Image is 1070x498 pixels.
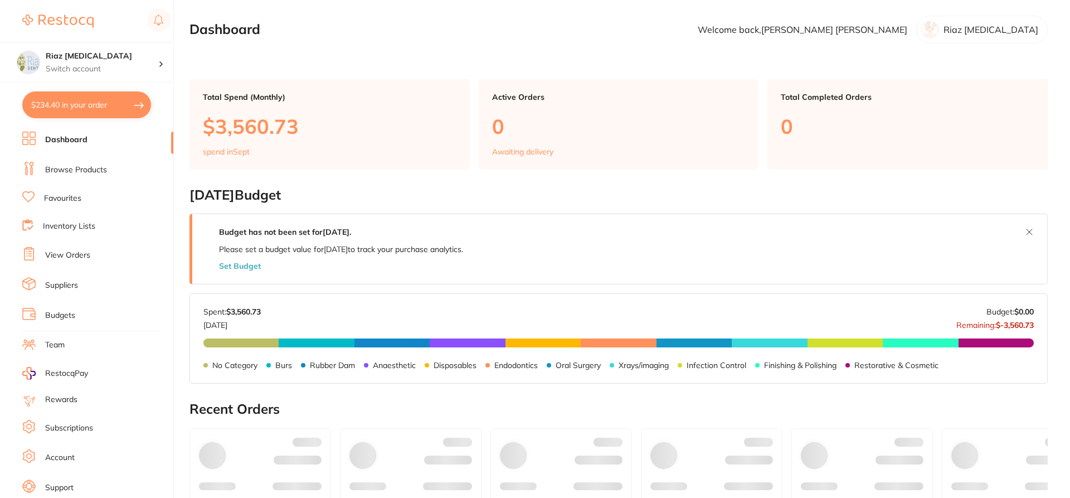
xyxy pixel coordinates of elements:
[1014,307,1034,317] strong: $0.00
[373,361,416,370] p: Anaesthetic
[556,361,601,370] p: Oral Surgery
[189,187,1048,203] h2: [DATE] Budget
[494,361,538,370] p: Endodontics
[189,79,470,170] a: Total Spend (Monthly)$3,560.73spend inSept
[203,316,261,330] p: [DATE]
[45,394,77,405] a: Rewards
[619,361,669,370] p: Xrays/imaging
[45,423,93,434] a: Subscriptions
[996,320,1034,330] strong: $-3,560.73
[212,361,257,370] p: No Category
[764,361,836,370] p: Finishing & Polishing
[275,361,292,370] p: Burs
[22,367,36,380] img: RestocqPay
[434,361,476,370] p: Disposables
[46,64,158,75] p: Switch account
[203,147,250,156] p: spend in Sept
[45,165,107,176] a: Browse Products
[986,307,1034,316] p: Budget:
[45,134,87,146] a: Dashboard
[492,115,746,138] p: 0
[45,482,74,494] a: Support
[310,361,355,370] p: Rubber Dam
[226,307,261,317] strong: $3,560.73
[479,79,759,170] a: Active Orders0Awaiting delivery
[43,221,95,232] a: Inventory Lists
[45,280,78,291] a: Suppliers
[781,115,1034,138] p: 0
[492,93,746,101] p: Active Orders
[45,340,65,351] a: Team
[45,250,90,261] a: View Orders
[45,310,75,321] a: Budgets
[492,147,553,156] p: Awaiting delivery
[189,22,260,37] h2: Dashboard
[767,79,1048,170] a: Total Completed Orders0
[219,227,351,237] strong: Budget has not been set for [DATE] .
[854,361,938,370] p: Restorative & Cosmetic
[943,25,1038,35] p: Riaz [MEDICAL_DATA]
[17,51,40,74] img: Riaz Dental Surgery
[203,93,456,101] p: Total Spend (Monthly)
[219,262,261,270] button: Set Budget
[781,93,1034,101] p: Total Completed Orders
[956,316,1034,330] p: Remaining:
[45,452,75,463] a: Account
[44,193,81,204] a: Favourites
[22,91,151,118] button: $234.40 in your order
[46,51,158,62] h4: Riaz Dental Surgery
[698,25,907,35] p: Welcome back, [PERSON_NAME] [PERSON_NAME]
[203,115,456,138] p: $3,560.73
[22,367,88,380] a: RestocqPay
[22,14,94,28] img: Restocq Logo
[45,368,88,379] span: RestocqPay
[687,361,746,370] p: Infection Control
[22,8,94,34] a: Restocq Logo
[203,307,261,316] p: Spent:
[189,402,1048,417] h2: Recent Orders
[219,245,463,254] p: Please set a budget value for [DATE] to track your purchase analytics.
